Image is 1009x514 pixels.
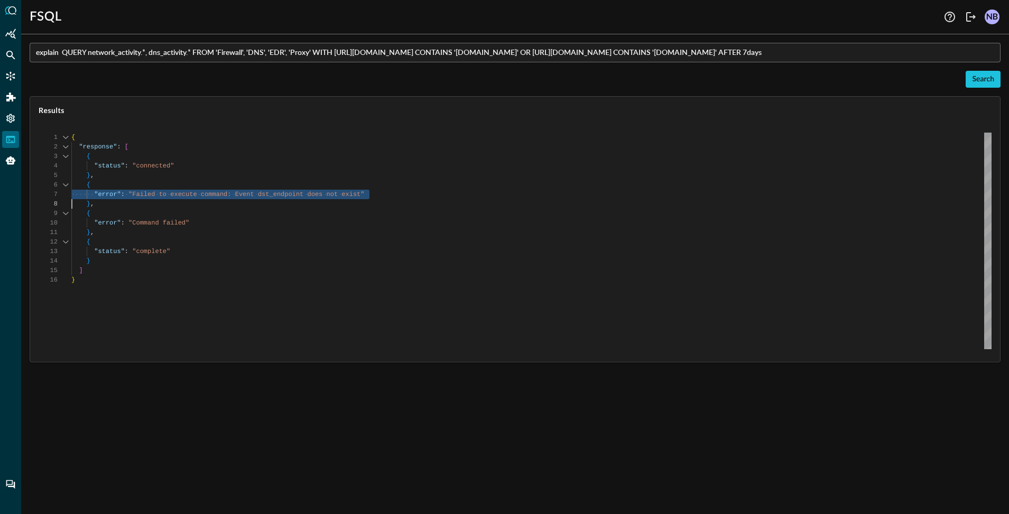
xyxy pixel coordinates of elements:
div: Click to collapse the range. [59,133,72,142]
div: 2 [39,142,58,152]
button: Search [966,71,1001,88]
span: { [71,134,75,141]
span: s not exist" [319,191,364,198]
div: Federated Search [2,46,19,63]
div: Click to collapse the range. [59,209,72,218]
input: Enter FSQL Search [36,43,1001,62]
span: : [117,143,121,151]
span: } [87,200,90,208]
div: Chat [2,476,19,493]
span: ] [79,267,82,274]
span: : [125,162,128,170]
span: "status" [94,162,125,170]
span: Results [39,105,992,116]
div: 16 [39,275,58,285]
span: "status" [94,248,125,255]
div: 15 [39,266,58,275]
div: FSQL [2,131,19,148]
span: "Command failed" [128,219,189,227]
div: Connectors [2,68,19,85]
div: 7 [39,190,58,199]
span: : [121,219,125,227]
div: Click to collapse the range. [59,237,72,247]
div: NB [985,10,999,24]
span: { [87,238,90,246]
div: 12 [39,237,58,247]
div: Settings [2,110,19,127]
span: "Failed to execute command: Event dst_endpoint doe [128,191,319,198]
div: 9 [39,209,58,218]
div: 6 [39,180,58,190]
span: { [87,210,90,217]
h1: FSQL [30,8,62,25]
div: Search [972,73,994,86]
span: { [87,181,90,189]
span: } [87,172,90,179]
span: "complete" [132,248,170,255]
div: 4 [39,161,58,171]
div: 14 [39,256,58,266]
div: 3 [39,152,58,161]
span: [ [125,143,128,151]
div: Summary Insights [2,25,19,42]
span: "error" [94,191,121,198]
span: { [87,153,90,160]
span: } [87,257,90,265]
div: 5 [39,171,58,180]
div: 8 [39,199,58,209]
span: "response" [79,143,117,151]
div: Click to collapse the range. [59,180,72,190]
div: Click to collapse the range. [59,142,72,152]
div: Query Agent [2,152,19,169]
span: "error" [94,219,121,227]
button: Logout [962,8,979,25]
div: 10 [39,218,58,228]
span: , [90,200,94,208]
div: 1 [39,133,58,142]
span: } [87,229,90,236]
span: } [71,276,75,284]
span: : [121,191,125,198]
span: : [125,248,128,255]
div: 11 [39,228,58,237]
button: Help [941,8,958,25]
span: "connected" [132,162,174,170]
div: 13 [39,247,58,256]
div: Click to collapse the range. [59,152,72,161]
span: , [90,172,94,179]
span: , [90,229,94,236]
div: Addons [3,89,20,106]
